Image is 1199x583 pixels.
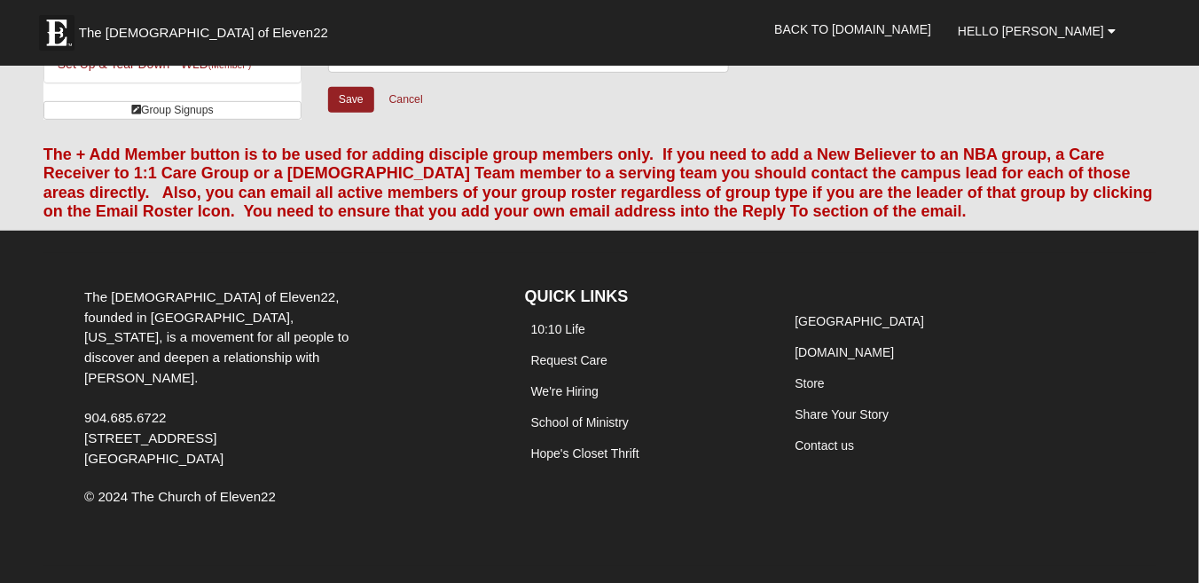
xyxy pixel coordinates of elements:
a: Back to [DOMAIN_NAME] [762,7,945,51]
span: ViewState Size: 48 KB [145,562,262,578]
a: We're Hiring [531,384,599,398]
span: Hello [PERSON_NAME] [958,24,1104,38]
span: [GEOGRAPHIC_DATA] [84,451,223,466]
a: Contact us [795,438,855,453]
a: Page Properties (Alt+P) [1156,552,1187,578]
a: The [DEMOGRAPHIC_DATA] of Eleven22 [30,6,385,51]
span: The [DEMOGRAPHIC_DATA] of Eleven22 [79,24,328,42]
a: [DOMAIN_NAME] [795,345,895,359]
a: Share Your Story [795,407,889,421]
input: Alt+s [328,87,374,113]
a: Cancel [378,86,435,114]
span: © 2024 The Church of Eleven22 [84,489,276,504]
div: The [DEMOGRAPHIC_DATA] of Eleven22, founded in [GEOGRAPHIC_DATA], [US_STATE], is a movement for a... [71,288,364,469]
a: Store [795,376,825,390]
a: School of Ministry [531,415,629,429]
a: Block Configuration (Alt-B) [1124,552,1156,578]
span: HTML Size: 125 KB [275,562,379,578]
h4: QUICK LINKS [525,288,763,307]
a: Group Signups [43,101,302,120]
a: Hello [PERSON_NAME] [944,9,1129,53]
a: [GEOGRAPHIC_DATA] [795,314,925,328]
a: Web cache enabled [392,559,402,578]
a: 10:10 Life [531,322,586,336]
a: Request Care [531,353,607,367]
img: Eleven22 logo [39,15,74,51]
a: Page Load Time: 0.40s [17,563,126,576]
a: Hope's Closet Thrift [531,446,639,461]
font: The + Add Member button is to be used for adding disciple group members only. If you need to add ... [43,146,1153,221]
